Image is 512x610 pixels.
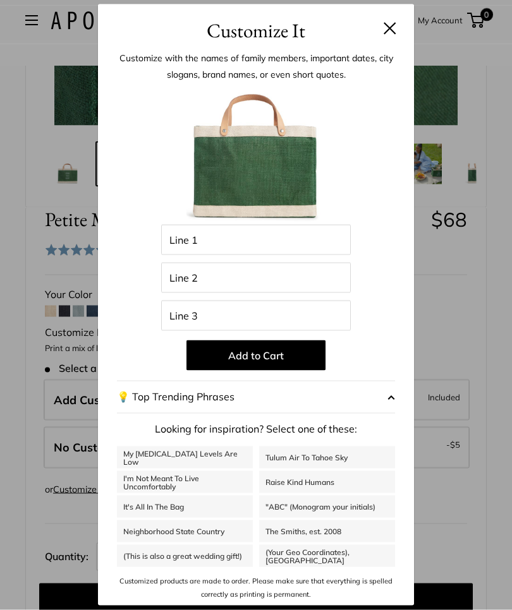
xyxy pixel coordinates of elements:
button: Add to Cart [186,340,326,371]
a: The Smiths, est. 2008 [259,520,395,542]
a: Raise Kind Humans [259,471,395,493]
iframe: Sign Up via Text for Offers [10,562,135,600]
p: Customized products are made to order. Please make sure that everything is spelled correctly as p... [117,575,395,601]
a: Tulum Air To Tahoe Sky [259,446,395,469]
img: Customizer_PMB_Green.jpg [186,86,326,225]
button: 💡 Top Trending Phrases [117,381,395,414]
a: (Your Geo Coordinates), [GEOGRAPHIC_DATA] [259,545,395,567]
h3: Customize It [117,16,395,45]
a: It's All In The Bag [117,496,253,518]
a: My [MEDICAL_DATA] Levels Are Low [117,446,253,469]
p: Looking for inspiration? Select one of these: [117,420,395,439]
a: Neighborhood State Country [117,520,253,542]
a: (This is also a great wedding gift!) [117,545,253,567]
a: I'm Not Meant To Live Uncomfortably [117,471,253,493]
p: Customize with the names of family members, important dates, city slogans, brand names, or even s... [117,50,395,83]
a: "ABC" (Monogram your initials) [259,496,395,518]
